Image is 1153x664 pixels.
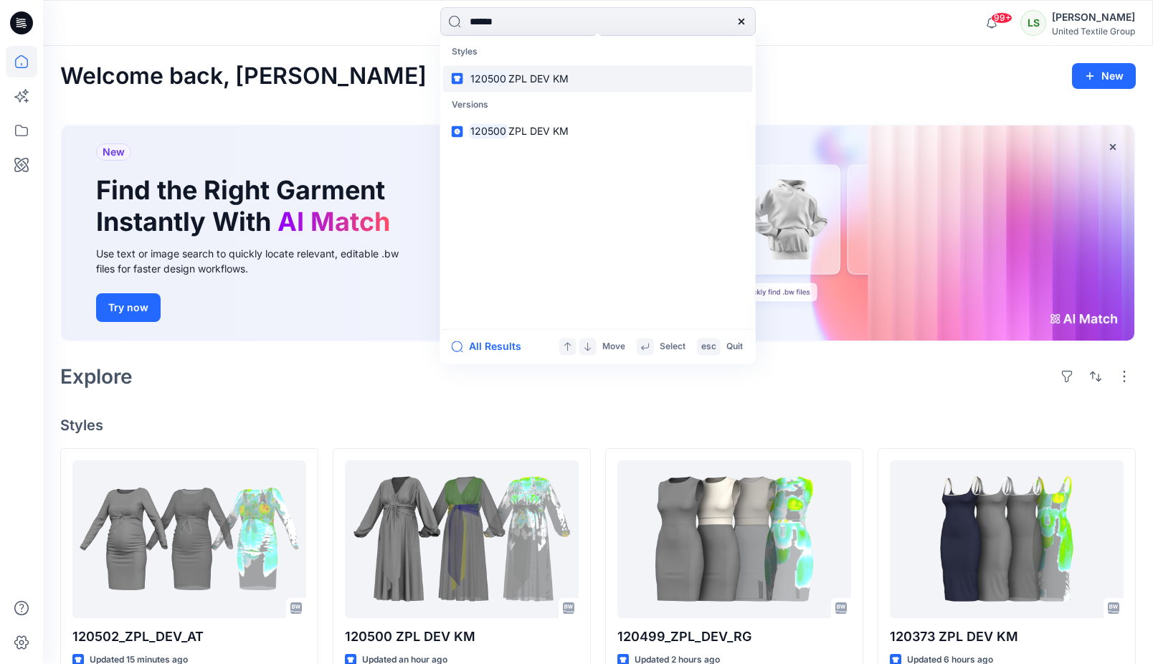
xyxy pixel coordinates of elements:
[1072,63,1136,89] button: New
[345,627,579,647] p: 120500 ZPL DEV KM
[60,417,1136,434] h4: Styles
[726,339,743,354] p: Quit
[890,460,1124,618] a: 120373 ZPL DEV KM
[443,65,753,92] a: 120500ZPL DEV KM
[60,63,427,90] h2: Welcome back, [PERSON_NAME]
[443,118,753,145] a: 120500ZPL DEV KM
[443,39,753,65] p: Styles
[72,460,306,618] a: 120502_ZPL_DEV_AT
[1052,9,1135,26] div: [PERSON_NAME]
[60,365,133,388] h2: Explore
[508,125,569,138] span: ZPL DEV KM
[96,246,419,276] div: Use text or image search to quickly locate relevant, editable .bw files for faster design workflows.
[1052,26,1135,37] div: United Textile Group
[96,175,397,237] h1: Find the Right Garment Instantly With
[469,70,509,87] mark: 120500
[469,123,509,140] mark: 120500
[617,460,851,618] a: 120499_ZPL_DEV_RG
[508,72,569,85] span: ZPL DEV KM
[660,339,685,354] p: Select
[96,293,161,322] button: Try now
[1020,10,1046,36] div: LS
[443,92,753,118] p: Versions
[72,627,306,647] p: 120502_ZPL_DEV_AT
[103,143,125,161] span: New
[277,206,390,237] span: AI Match
[890,627,1124,647] p: 120373 ZPL DEV KM
[991,12,1012,24] span: 99+
[602,339,625,354] p: Move
[345,460,579,618] a: 120500 ZPL DEV KM
[617,627,851,647] p: 120499_ZPL_DEV_RG
[701,339,716,354] p: esc
[452,338,531,355] button: All Results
